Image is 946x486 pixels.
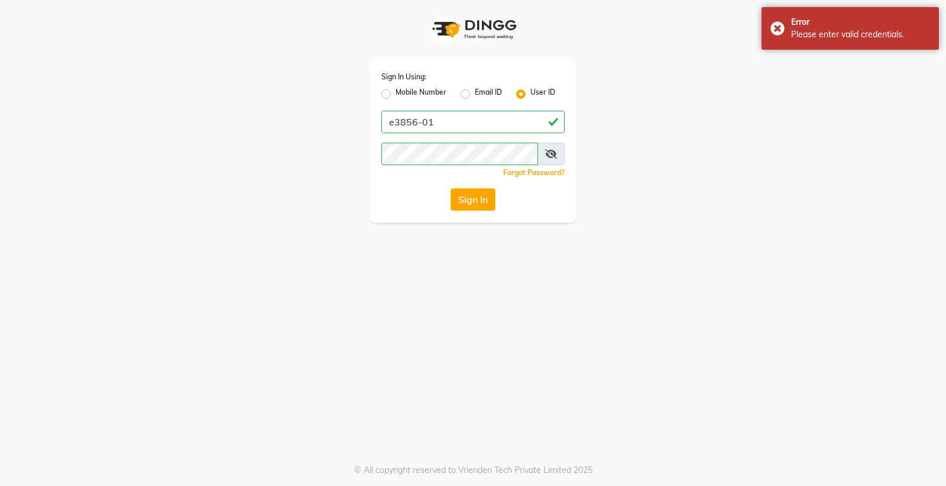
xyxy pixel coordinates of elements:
[451,188,495,211] button: Sign In
[381,143,538,165] input: Username
[791,28,930,41] div: Please enter valid credentials.
[381,72,426,82] label: Sign In Using:
[530,87,555,101] label: User ID
[791,16,930,28] div: Error
[426,12,520,47] img: logo1.svg
[503,168,565,177] a: Forgot Password?
[475,87,502,101] label: Email ID
[396,87,446,101] label: Mobile Number
[381,111,565,133] input: Username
